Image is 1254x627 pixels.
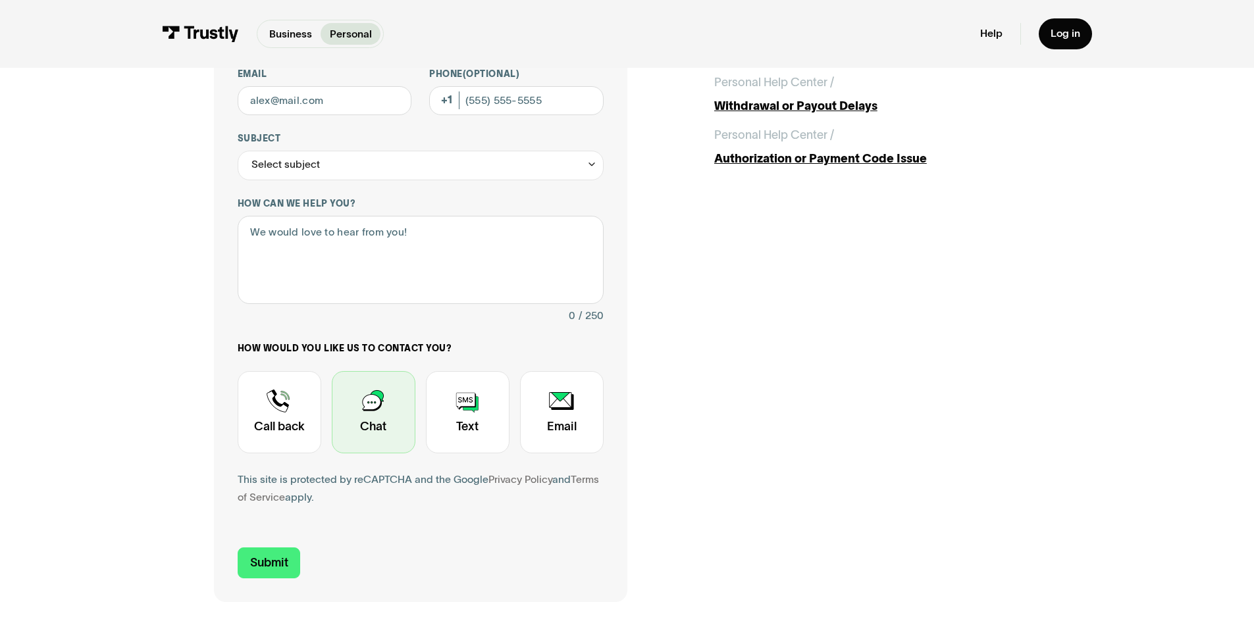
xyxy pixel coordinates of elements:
a: Help [980,27,1003,40]
a: Terms of Service [238,474,599,503]
label: Subject [238,133,604,145]
span: (Optional) [463,69,519,79]
label: How would you like us to contact you? [238,343,604,355]
div: 0 [569,307,575,325]
p: Personal [330,26,372,42]
input: Submit [238,547,301,578]
div: / 250 [579,307,604,325]
a: Business [260,23,321,45]
div: Select subject [238,151,604,180]
a: Personal [321,23,380,45]
div: Log in [1051,27,1080,40]
div: Personal Help Center / [714,74,834,91]
label: How can we help you? [238,198,604,210]
label: Phone [429,68,604,80]
a: Personal Help Center /Withdrawal or Payout Delays [714,74,1041,115]
img: Trustly Logo [162,26,239,42]
a: Personal Help Center /Authorization or Payment Code Issue [714,126,1041,168]
div: Withdrawal or Payout Delays [714,97,1041,115]
form: Contact Trustly Support [238,3,604,578]
input: alex@mail.com [238,86,412,116]
a: Log in [1039,18,1092,49]
div: Select subject [251,156,320,174]
div: Authorization or Payment Code Issue [714,150,1041,168]
input: (555) 555-5555 [429,86,604,116]
div: This site is protected by reCAPTCHA and the Google and apply. [238,471,604,507]
a: Privacy Policy [488,474,552,485]
div: Personal Help Center / [714,126,834,144]
p: Business [269,26,312,42]
label: Email [238,68,412,80]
